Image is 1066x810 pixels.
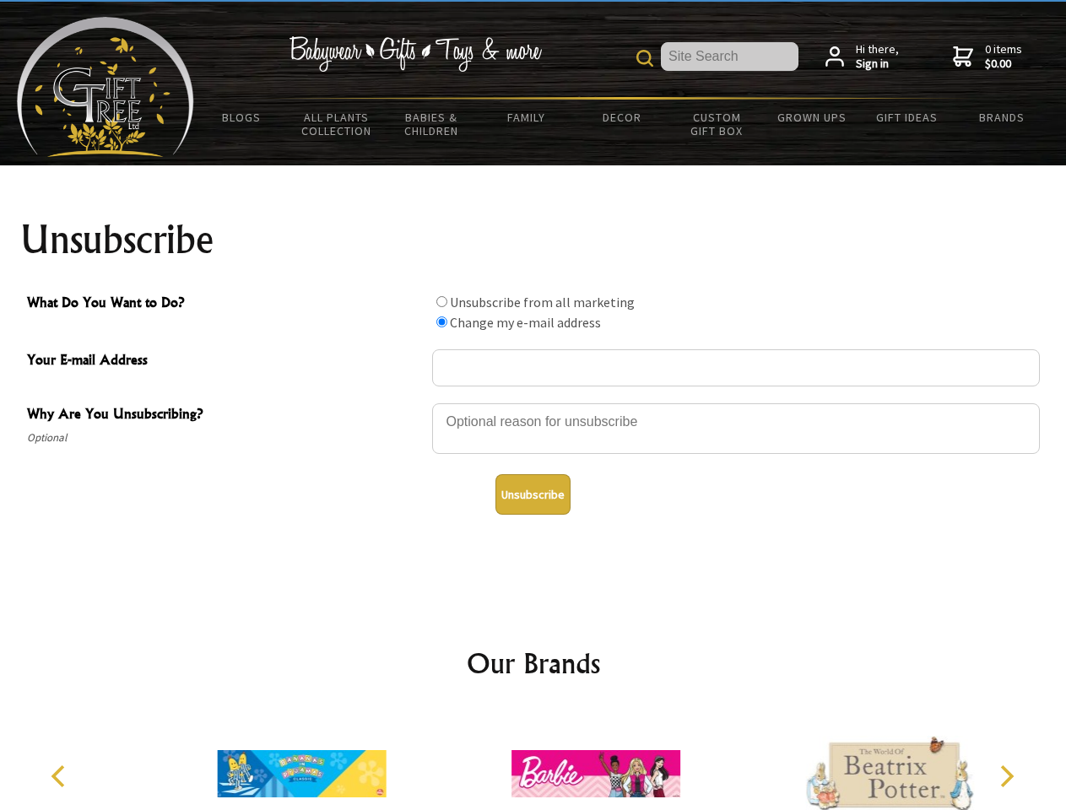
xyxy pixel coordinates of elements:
[450,314,601,331] label: Change my e-mail address
[17,17,194,157] img: Babyware - Gifts - Toys and more...
[669,100,765,148] a: Custom Gift Box
[432,403,1040,454] textarea: Why Are You Unsubscribing?
[661,42,798,71] input: Site Search
[955,100,1050,135] a: Brands
[289,36,542,72] img: Babywear - Gifts - Toys & more
[856,57,899,72] strong: Sign in
[574,100,669,135] a: Decor
[856,42,899,72] span: Hi there,
[764,100,859,135] a: Grown Ups
[34,643,1033,683] h2: Our Brands
[953,42,1022,72] a: 0 items$0.00
[27,292,424,316] span: What Do You Want to Do?
[825,42,899,72] a: Hi there,Sign in
[985,57,1022,72] strong: $0.00
[436,316,447,327] input: What Do You Want to Do?
[636,50,653,67] img: product search
[479,100,575,135] a: Family
[27,349,424,374] span: Your E-mail Address
[27,403,424,428] span: Why Are You Unsubscribing?
[450,294,635,310] label: Unsubscribe from all marketing
[495,474,571,515] button: Unsubscribe
[20,219,1047,260] h1: Unsubscribe
[985,41,1022,72] span: 0 items
[436,296,447,307] input: What Do You Want to Do?
[384,100,479,148] a: Babies & Children
[988,758,1025,795] button: Next
[27,428,424,448] span: Optional
[194,100,289,135] a: BLOGS
[432,349,1040,386] input: Your E-mail Address
[289,100,385,148] a: All Plants Collection
[42,758,79,795] button: Previous
[859,100,955,135] a: Gift Ideas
